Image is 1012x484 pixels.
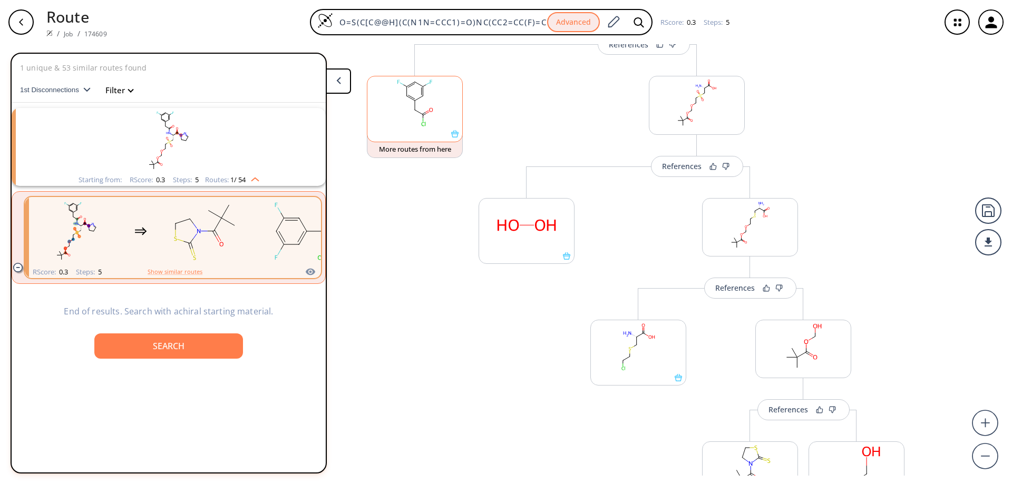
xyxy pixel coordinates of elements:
div: RScore : [130,176,165,183]
svg: CC(C)(C)C(=O)OCOCCS(=O)(=O)C[C@H](N)C(=O)O [649,76,744,130]
img: Up [246,173,259,182]
button: References [651,156,743,177]
button: Show similar routes [148,267,202,276]
li: / [57,28,60,39]
div: Steps : [704,19,729,26]
button: Advanced [547,12,600,33]
button: 1st Disconnections [20,77,99,103]
button: Filter [99,86,133,94]
span: 0.3 [685,17,696,27]
button: References [704,278,796,299]
button: References [598,34,690,55]
input: Enter SMILES [333,17,547,27]
svg: CC(C)(C)C(=O)OCOCCSC[C@H](N)C(=O)O [703,199,797,252]
svg: N[C@@H](CSCCCl)C(=O)O [591,320,686,374]
span: 5 [193,175,199,184]
p: End of results. Search with achiral starting material. [58,305,279,318]
div: References [662,163,702,170]
svg: CC(C)(C)C(=O)OCOCCS(=O)(=O)C[C@H](NC(=O)Cc1cc(F)cc(F)c1)C(=O)N1CCC=N1 [32,108,306,174]
span: 1 / 54 [230,176,246,183]
svg: CC(C)(C)C(=O)OCOCCS(=O)(=O)C[C@H](NC(=O)Cc1cc(F)cc(F)c1)C(=O)N1CCC=N1 [29,199,124,264]
button: Search [94,333,243,359]
a: 174609 [84,29,107,38]
div: Steps : [173,176,199,183]
p: 1 unique & 53 similar routes found [20,62,147,73]
div: Search [103,342,235,350]
span: 5 [96,267,102,276]
p: Route [46,5,107,28]
span: 1st Disconnections [20,86,83,94]
svg: O=C(Cl)Cc1cc(F)cc(F)c1 [367,76,462,130]
button: More routes from here [367,135,463,158]
span: 0.3 [57,267,68,276]
svg: O=C(Cl)Cc1cc(F)cc(F)c1 [263,199,358,264]
div: RScore : [660,19,696,26]
span: 0.3 [154,175,165,184]
ul: clusters [12,103,326,289]
div: Routes: [205,176,259,183]
div: References [768,406,808,413]
div: RScore : [33,269,68,275]
svg: CC(C)(C)C(=O)N1CCSC1=S [158,199,252,264]
div: Steps : [76,269,102,275]
div: Starting from: [79,176,122,183]
a: Job [64,29,73,38]
div: References [715,284,755,291]
img: Spaya logo [46,30,53,36]
li: / [77,28,80,39]
img: Logo Spaya [317,13,333,28]
div: References [609,41,648,48]
svg: CC(C)(C)C(=O)OCO [756,320,851,374]
svg: OO [479,199,574,252]
span: 5 [724,17,729,27]
button: References [757,399,850,420]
